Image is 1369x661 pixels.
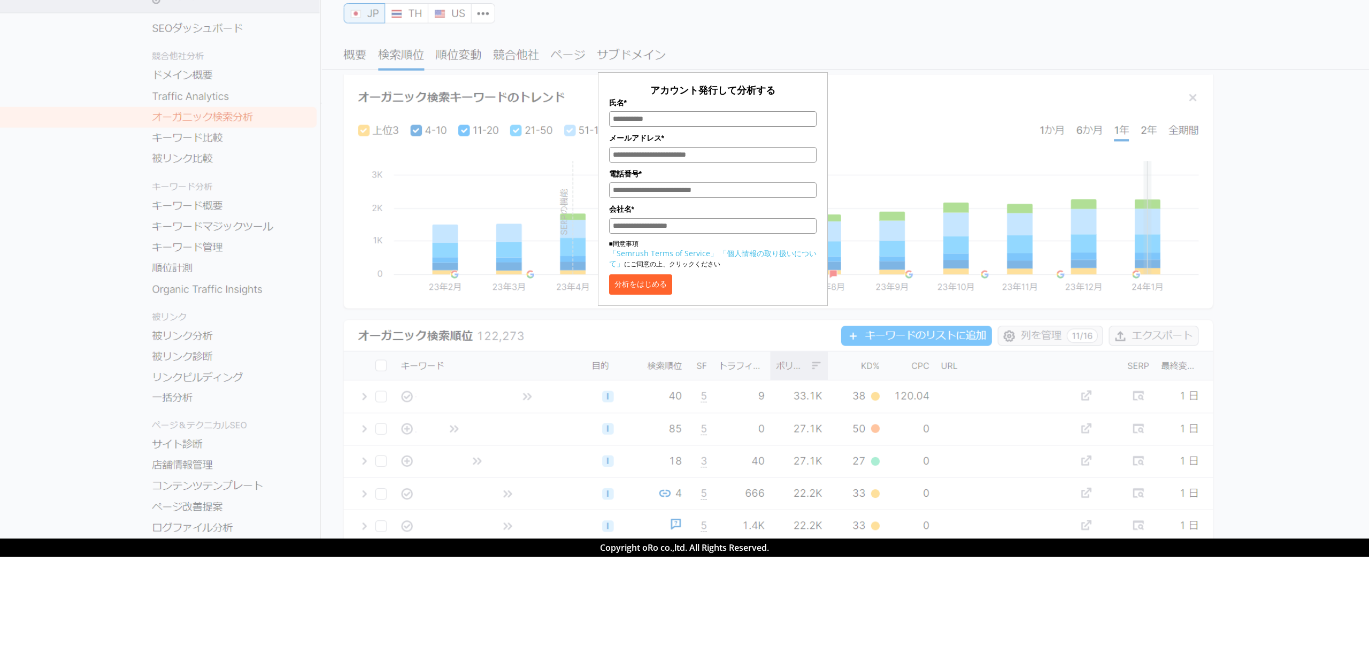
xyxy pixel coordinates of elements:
[609,248,718,258] a: 「Semrush Terms of Service」
[609,239,817,269] p: ■同意事項 にご同意の上、クリックください
[609,168,817,180] label: 電話番号*
[600,542,769,554] span: Copyright oRo co.,ltd. All Rights Reserved.
[650,83,775,96] span: アカウント発行して分析する
[609,248,817,268] a: 「個人情報の取り扱いについて」
[609,132,817,144] label: メールアドレス*
[609,274,672,295] button: 分析をはじめる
